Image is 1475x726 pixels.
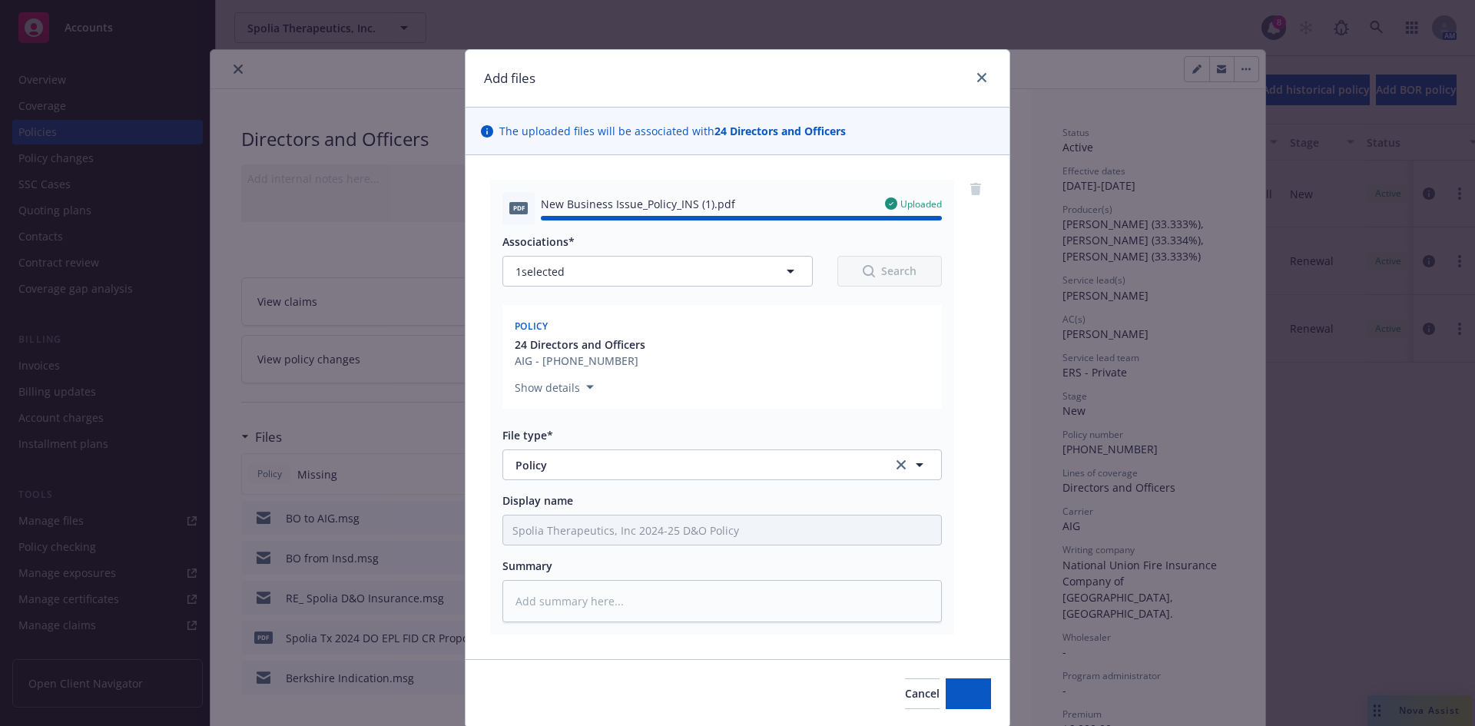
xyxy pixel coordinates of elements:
[946,686,991,701] span: Add files
[946,678,991,709] button: Add files
[502,559,552,573] span: Summary
[905,686,940,701] span: Cancel
[503,515,941,545] input: Add display name here...
[502,449,942,480] button: Policyclear selection
[892,456,910,474] a: clear selection
[515,457,871,473] span: Policy
[502,493,573,508] span: Display name
[905,678,940,709] button: Cancel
